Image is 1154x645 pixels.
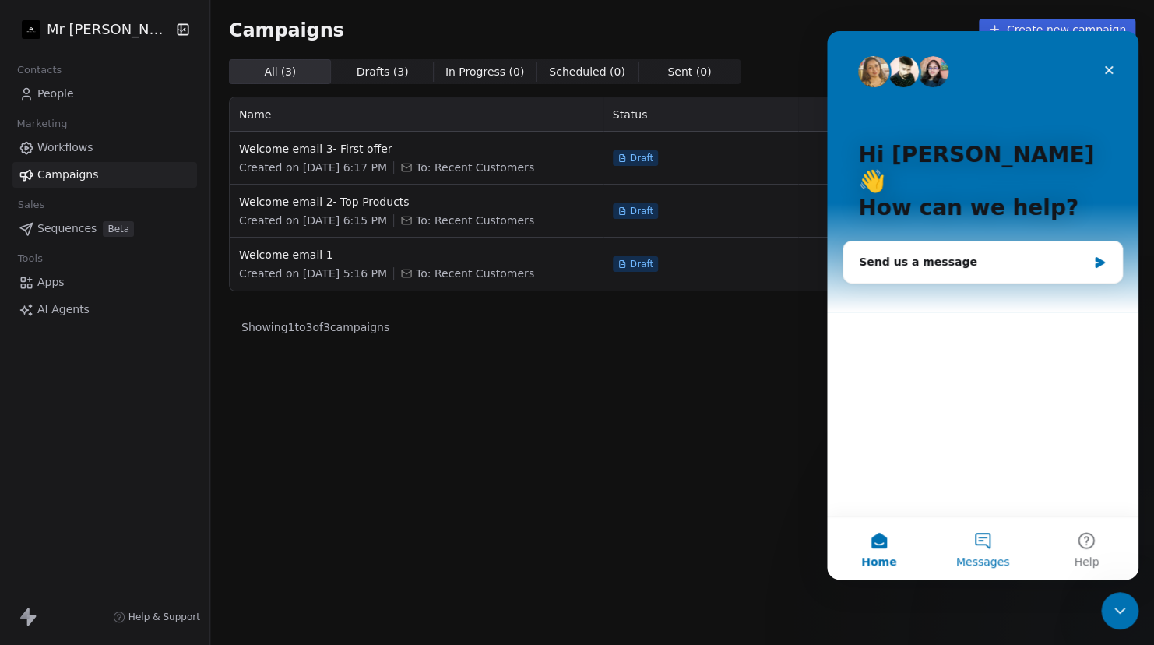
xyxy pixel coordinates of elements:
[827,31,1138,580] iframe: Intercom live chat
[239,266,387,281] span: Created on [DATE] 5:16 PM
[11,193,51,217] span: Sales
[979,19,1135,41] button: Create new campaign
[630,152,653,164] span: Draft
[416,160,534,175] span: To: Recent Customers
[357,64,409,80] span: Drafts ( 3 )
[22,20,40,39] img: Mr%20vastra.jpg
[128,611,200,623] span: Help & Support
[10,58,69,82] span: Contacts
[37,86,74,102] span: People
[12,270,197,295] a: Apps
[229,19,344,41] span: Campaigns
[12,162,197,188] a: Campaigns
[445,64,525,80] span: In Progress ( 0 )
[603,97,798,132] th: Status
[230,97,603,132] th: Name
[47,19,172,40] span: Mr [PERSON_NAME]
[11,247,49,270] span: Tools
[239,141,594,157] span: Welcome email 3- First offer
[37,274,65,291] span: Apps
[12,135,197,160] a: Workflows
[239,160,387,175] span: Created on [DATE] 6:17 PM
[241,319,389,335] span: Showing 1 to 3 of 3 campaigns
[1101,592,1138,629] iframe: Intercom live chat
[12,216,197,241] a: SequencesBeta
[667,64,711,80] span: Sent ( 0 )
[239,213,387,228] span: Created on [DATE] 6:15 PM
[10,112,74,136] span: Marketing
[37,139,93,156] span: Workflows
[12,81,197,107] a: People
[549,64,625,80] span: Scheduled ( 0 )
[416,266,534,281] span: To: Recent Customers
[37,301,90,318] span: AI Agents
[239,247,594,263] span: Welcome email 1
[37,167,98,183] span: Campaigns
[103,221,134,237] span: Beta
[416,213,534,228] span: To: Recent Customers
[630,258,653,270] span: Draft
[239,194,594,210] span: Welcome email 2- Top Products
[630,205,653,217] span: Draft
[113,611,200,623] a: Help & Support
[37,220,97,237] span: Sequences
[12,297,197,322] a: AI Agents
[19,16,166,43] button: Mr [PERSON_NAME]
[798,97,1065,132] th: Analytics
